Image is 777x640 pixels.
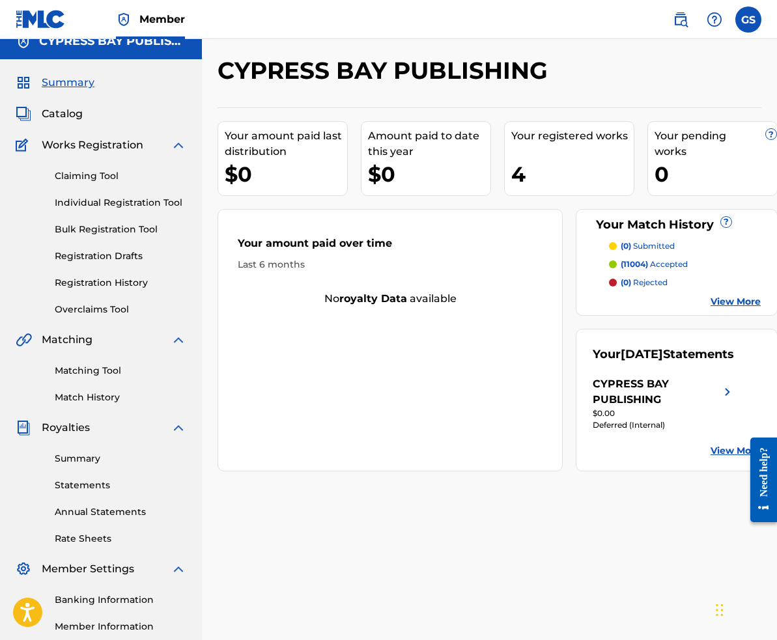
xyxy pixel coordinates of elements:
a: CYPRESS BAY PUBLISHINGright chevron icon$0.00Deferred (Internal) [593,376,735,431]
div: CYPRESS BAY PUBLISHING [593,376,720,408]
a: Member Information [55,620,186,633]
img: search [673,12,688,27]
span: (0) [621,277,631,287]
a: (0) rejected [609,277,761,288]
p: accepted [621,258,688,270]
a: Overclaims Tool [55,303,186,316]
span: Member Settings [42,561,134,577]
img: expand [171,420,186,436]
img: Summary [16,75,31,90]
img: expand [171,137,186,153]
div: Your amount paid over time [238,236,543,258]
a: View More [711,295,761,309]
a: Individual Registration Tool [55,196,186,210]
span: Royalties [42,420,90,436]
img: Accounts [16,34,31,49]
iframe: Chat Widget [712,577,777,640]
div: User Menu [735,7,761,33]
img: Royalties [16,420,31,436]
span: Member [139,12,185,27]
img: Works Registration [16,137,33,153]
img: Matching [16,332,32,348]
a: Matching Tool [55,364,186,378]
a: Banking Information [55,593,186,607]
span: Matching [42,332,92,348]
img: Top Rightsholder [116,12,132,27]
a: Summary [55,452,186,466]
a: Public Search [668,7,694,33]
a: Registration History [55,276,186,290]
span: ? [721,217,731,227]
a: Statements [55,479,186,492]
a: (0) submitted [609,240,761,252]
img: help [707,12,722,27]
a: Rate Sheets [55,532,186,546]
img: expand [171,561,186,577]
iframe: Resource Center [741,428,777,533]
h2: CYPRESS BAY PUBLISHING [218,56,554,85]
div: 0 [655,160,777,189]
span: Catalog [42,106,83,122]
div: Amount paid to date this year [368,128,490,160]
div: Drag [716,591,724,630]
a: Match History [55,391,186,404]
div: $0 [368,160,490,189]
p: rejected [621,277,668,288]
span: [DATE] [621,347,663,361]
div: $0 [225,160,347,189]
div: $0.00 [593,408,735,419]
span: (0) [621,241,631,251]
div: Your Match History [593,216,761,234]
a: Bulk Registration Tool [55,223,186,236]
div: Your pending works [655,128,777,160]
div: Your registered works [511,128,634,144]
div: Last 6 months [238,258,543,271]
h5: CYPRESS BAY PUBLISHING [39,34,186,49]
img: MLC Logo [16,10,66,29]
a: Registration Drafts [55,249,186,263]
div: 4 [511,160,634,189]
span: ? [766,129,776,139]
span: Works Registration [42,137,143,153]
a: CatalogCatalog [16,106,83,122]
a: Annual Statements [55,505,186,519]
img: expand [171,332,186,348]
span: Summary [42,75,94,90]
a: SummarySummary [16,75,94,90]
strong: royalty data [339,292,407,305]
img: right chevron icon [720,376,735,408]
div: No available [218,291,562,307]
img: Member Settings [16,561,31,577]
a: Claiming Tool [55,169,186,183]
a: (11004) accepted [609,258,761,270]
img: Catalog [16,106,31,122]
div: Your amount paid last distribution [225,128,347,160]
div: Your Statements [593,346,734,363]
div: Help [701,7,728,33]
a: View More [711,444,761,458]
div: Deferred (Internal) [593,419,735,431]
p: submitted [621,240,675,252]
span: (11004) [621,259,648,269]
